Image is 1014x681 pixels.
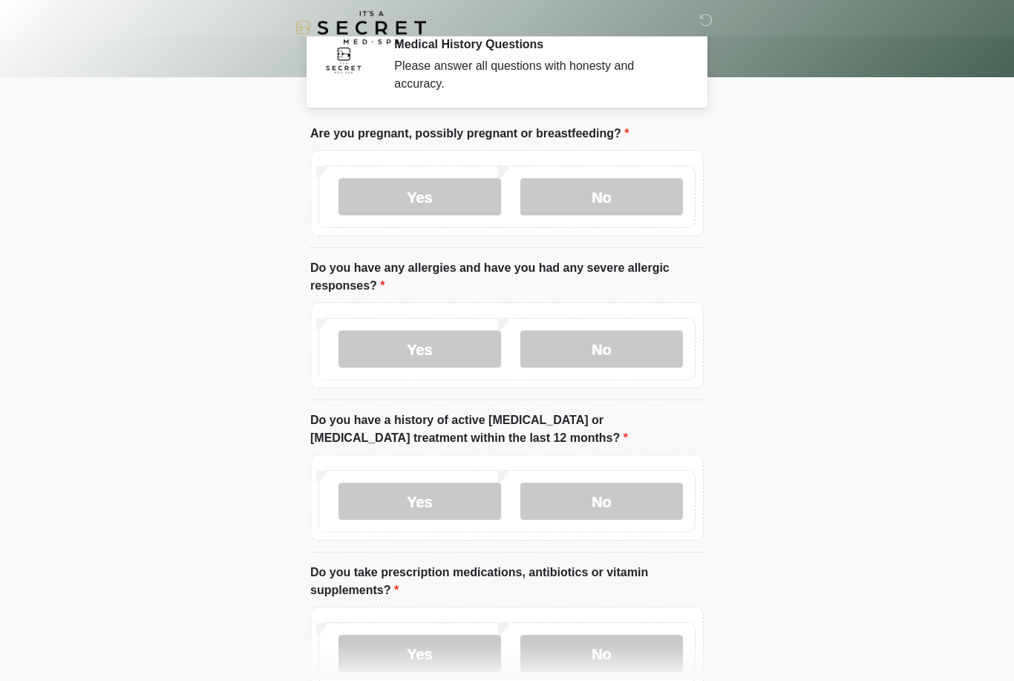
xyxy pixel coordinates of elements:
[338,331,501,368] label: Yes
[520,483,683,521] label: No
[338,179,501,216] label: Yes
[310,260,704,296] label: Do you have any allergies and have you had any severe allergic responses?
[295,11,426,45] img: It's A Secret Med Spa Logo
[310,126,629,143] label: Are you pregnant, possibly pregnant or breastfeeding?
[394,58,681,94] div: Please answer all questions with honesty and accuracy.
[338,483,501,521] label: Yes
[338,636,501,673] label: Yes
[520,636,683,673] label: No
[520,331,683,368] label: No
[310,564,704,600] label: Do you take prescription medications, antibiotics or vitamin supplements?
[310,412,704,448] label: Do you have a history of active [MEDICAL_DATA] or [MEDICAL_DATA] treatment within the last 12 mon...
[321,38,366,82] img: Agent Avatar
[520,179,683,216] label: No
